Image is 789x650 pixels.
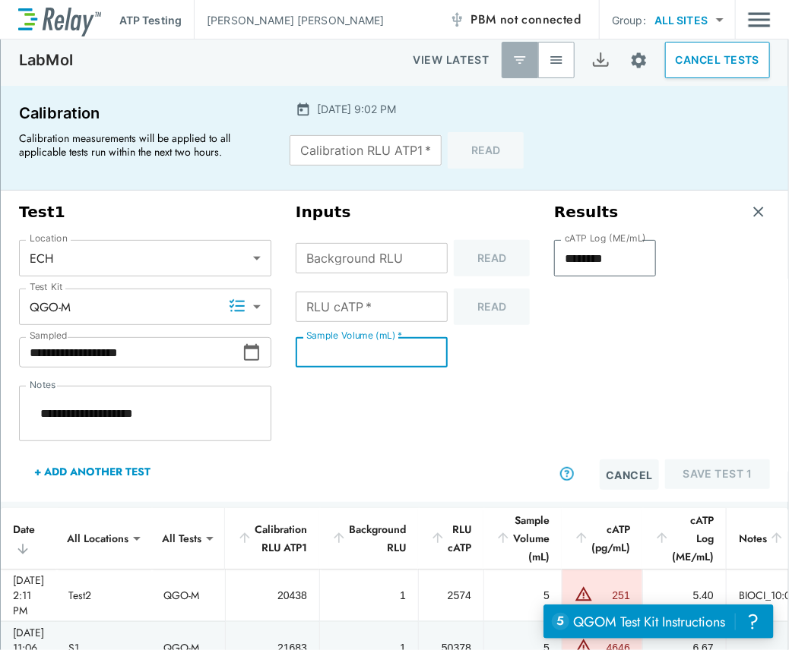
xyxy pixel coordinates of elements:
img: Offline Icon [449,12,464,27]
img: View All [549,52,564,68]
button: CANCEL TESTS [665,42,770,78]
div: cATP (pg/mL) [574,520,630,557]
div: Calibration RLU ATP1 [237,520,307,557]
p: [DATE] 9:02 PM [317,101,396,117]
input: Choose date, selected date is Sep 22, 2025 [19,337,242,368]
td: QGO-M [151,570,225,621]
h3: Test 1 [19,203,271,222]
img: Drawer Icon [748,5,771,34]
div: ECH [19,243,271,273]
div: All Locations [56,523,139,554]
img: Warning [575,585,593,603]
div: 5 [496,588,550,603]
span: not connected [500,11,581,28]
label: Location [30,233,68,244]
div: [DATE] 2:11 PM [13,573,44,618]
iframe: Resource center [543,604,774,639]
p: ATP Testing [119,12,182,28]
img: Export Icon [591,51,610,70]
div: QGO-M [19,292,271,322]
button: + Add Another Test [19,453,166,490]
div: 251 [597,588,630,603]
label: Sampled [30,330,68,341]
button: Main menu [748,5,771,34]
p: VIEW LATEST [413,51,490,69]
h3: Inputs [296,203,530,222]
div: Background RLU [331,520,406,557]
p: LabMol [19,51,73,69]
td: Test2 [56,570,151,621]
p: Group: [612,12,646,28]
p: Calibration [19,101,262,125]
div: Sample Volume (mL) [496,511,550,566]
p: [PERSON_NAME] [PERSON_NAME] [207,12,385,28]
img: Latest [512,52,528,68]
div: Notes [739,529,787,547]
button: Cancel [600,459,659,490]
img: LuminUltra Relay [18,4,101,36]
img: Settings Icon [629,51,648,70]
h3: Results [554,203,619,222]
img: Calender Icon [296,102,311,117]
div: 5.40 [655,588,714,603]
label: Sample Volume (mL) [306,330,402,341]
button: Export [582,42,619,78]
p: Calibration measurements will be applied to all applicable tests run within the next two hours. [19,131,262,159]
label: cATP Log (ME/mL) [565,233,646,244]
label: Notes [30,380,55,390]
label: Test Kit [30,282,63,292]
div: 20438 [238,588,307,603]
span: PBM [471,9,581,30]
div: RLU cATP [430,520,471,557]
div: 2574 [431,588,471,603]
div: All Tests [151,523,212,554]
th: Date [1,508,56,570]
img: Remove [751,204,766,219]
div: 1 [332,588,406,603]
button: Site setup [619,40,659,80]
button: PBM not connected [443,5,587,35]
div: cATP Log (ME/mL) [654,511,714,566]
